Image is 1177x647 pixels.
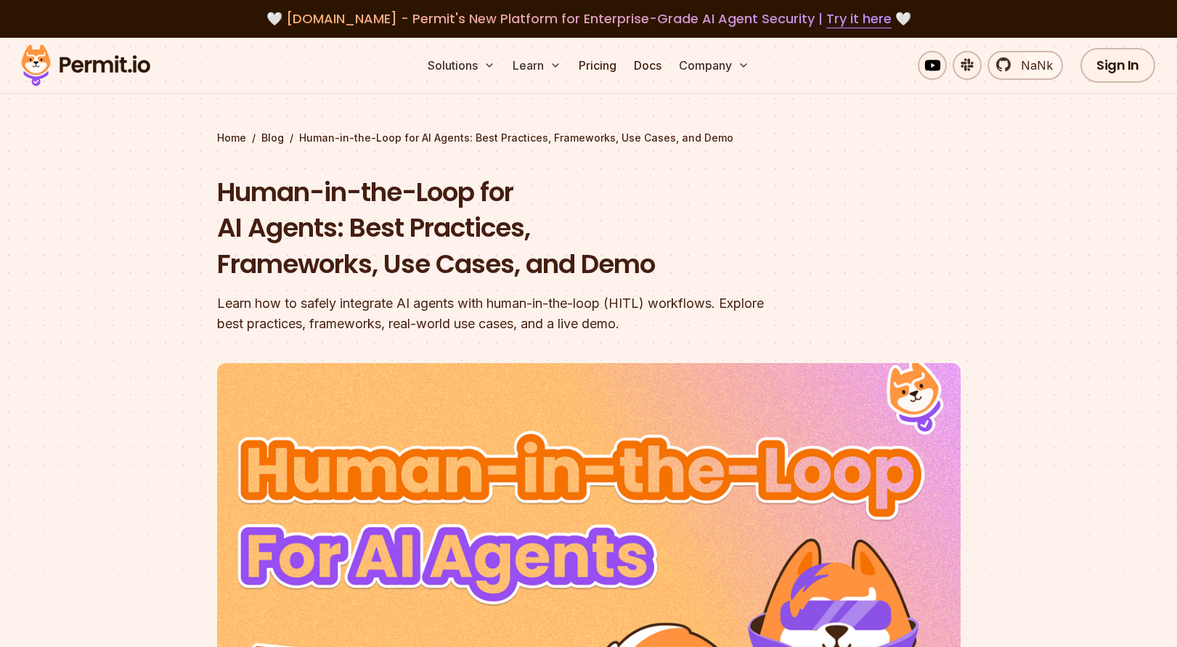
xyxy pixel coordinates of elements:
[217,293,775,334] div: Learn how to safely integrate AI agents with human-in-the-loop (HITL) workflows. Explore best pra...
[1080,48,1155,83] a: Sign In
[35,9,1142,29] div: 🤍 🤍
[217,131,961,145] div: / /
[15,41,157,90] img: Permit logo
[673,51,755,80] button: Company
[217,174,775,282] h1: Human-in-the-Loop for AI Agents: Best Practices, Frameworks, Use Cases, and Demo
[628,51,667,80] a: Docs
[1012,57,1053,74] span: NaNk
[217,131,246,145] a: Home
[826,9,892,28] a: Try it here
[987,51,1063,80] a: NaNk
[422,51,501,80] button: Solutions
[261,131,284,145] a: Blog
[507,51,567,80] button: Learn
[286,9,892,28] span: [DOMAIN_NAME] - Permit's New Platform for Enterprise-Grade AI Agent Security |
[573,51,622,80] a: Pricing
